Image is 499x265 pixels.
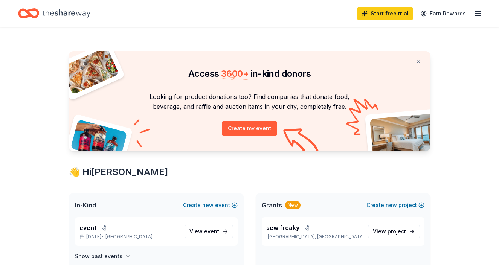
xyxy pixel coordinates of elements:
a: Start free trial [357,7,413,20]
span: 3600 + [221,68,249,79]
a: Earn Rewards [416,7,470,20]
span: new [386,201,397,210]
button: Createnewevent [183,201,238,210]
p: [DATE] • [79,234,179,240]
span: event [79,223,96,232]
span: new [202,201,214,210]
p: Looking for product donations too? Find companies that donate food, beverage, and raffle and auct... [78,92,421,112]
p: [GEOGRAPHIC_DATA], [GEOGRAPHIC_DATA] [266,234,362,240]
span: [GEOGRAPHIC_DATA] [105,234,153,240]
a: View project [368,225,420,238]
span: Grants [262,201,282,210]
div: New [285,201,301,209]
button: Createnewproject [366,201,424,210]
button: Show past events [75,252,131,261]
img: Pizza [60,47,119,95]
div: 👋 Hi [PERSON_NAME] [69,166,430,178]
span: sew freaky [266,223,299,232]
span: event [204,228,219,235]
button: Create my event [222,121,277,136]
span: project [388,228,406,235]
img: Curvy arrow [283,128,321,157]
h4: Show past events [75,252,122,261]
a: View event [185,225,233,238]
span: In-Kind [75,201,96,210]
span: View [189,227,219,236]
span: Access in-kind donors [188,68,311,79]
span: View [373,227,406,236]
a: Home [18,5,90,22]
